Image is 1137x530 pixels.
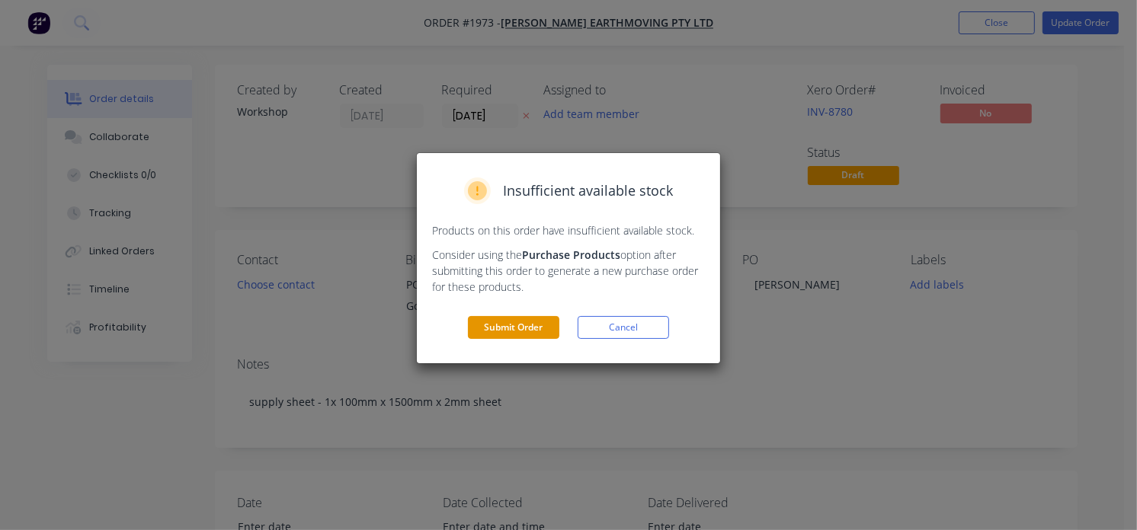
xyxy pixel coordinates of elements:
strong: Purchase Products [522,247,620,262]
span: Insufficient available stock [503,180,673,201]
button: Cancel [578,316,669,339]
p: Products on this order have insufficient available stock. [432,222,705,238]
p: Consider using the option after submitting this order to generate a new purchase order for these ... [432,247,705,295]
button: Submit Order [468,316,559,339]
